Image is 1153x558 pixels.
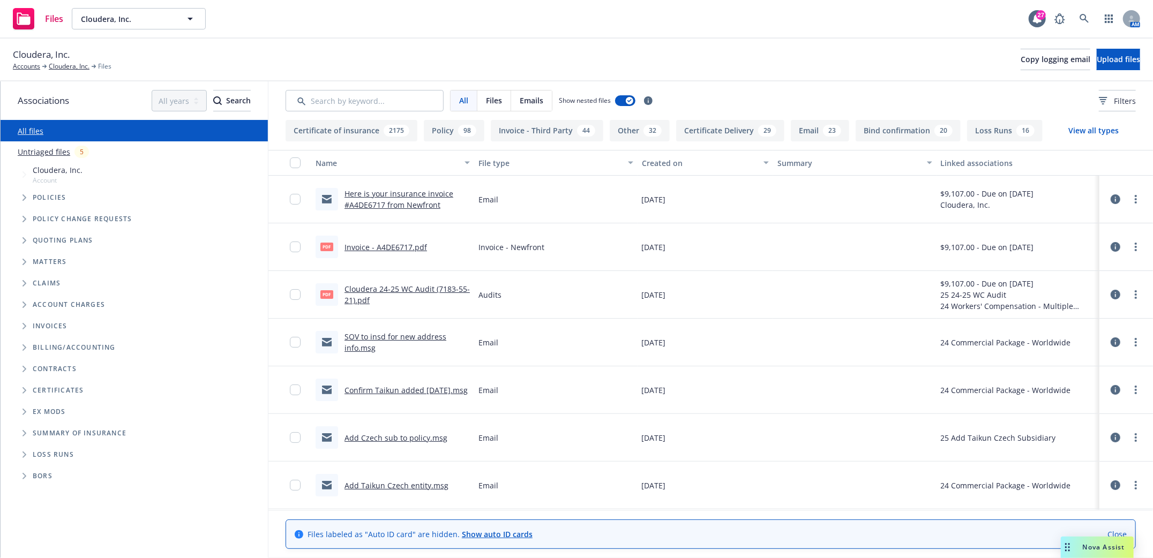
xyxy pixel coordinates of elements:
button: Bind confirmation [856,120,961,141]
a: Close [1107,529,1127,540]
div: 24 Commercial Package - Worldwide [941,480,1071,491]
span: Ex Mods [33,409,65,415]
span: [DATE] [642,384,666,396]
button: Certificate of insurance [286,120,417,141]
span: [DATE] [642,289,666,300]
a: more [1129,240,1142,253]
span: Cloudera, Inc. [81,13,174,25]
a: Show auto ID cards [462,529,533,539]
button: Email [791,120,849,141]
a: more [1129,479,1142,492]
span: pdf [320,243,333,251]
span: Files [98,62,111,71]
button: Invoice - Third Party [491,120,603,141]
button: Filters [1099,90,1136,111]
span: pdf [320,290,333,298]
a: Search [1074,8,1095,29]
a: more [1129,431,1142,444]
div: $9,107.00 - Due on [DATE] [941,242,1034,253]
span: Show nested files [559,96,611,105]
div: 16 [1016,125,1035,137]
a: more [1129,288,1142,301]
span: [DATE] [642,480,666,491]
div: Search [213,91,251,111]
div: 29 [758,125,776,137]
span: Files [486,95,502,106]
button: Loss Runs [967,120,1043,141]
span: Certificates [33,387,84,394]
div: 25 24-25 WC Audit [941,289,1095,300]
div: 24 Commercial Package - Worldwide [941,384,1071,396]
button: Copy logging email [1021,49,1090,70]
a: more [1129,383,1142,396]
div: 23 [823,125,841,137]
input: Search by keyword... [286,90,444,111]
a: Switch app [1098,8,1120,29]
input: Toggle Row Selected [290,289,301,300]
div: File type [478,157,621,169]
span: Summary of insurance [33,430,126,436]
div: Summary [777,157,920,169]
span: Upload files [1097,54,1140,64]
div: Drag to move [1061,537,1074,558]
div: 98 [458,125,476,137]
button: Name [311,150,474,176]
input: Toggle Row Selected [290,480,301,491]
div: 24 Commercial Package - Worldwide [941,337,1071,348]
span: Audits [478,289,501,300]
span: Quoting plans [33,237,93,244]
span: Email [478,432,498,443]
button: Nova Assist [1061,537,1134,558]
input: Toggle Row Selected [290,194,301,205]
span: Billing/Accounting [33,344,116,351]
a: more [1129,193,1142,206]
span: Files [45,14,63,23]
div: $9,107.00 - Due on [DATE] [941,278,1095,289]
div: 20 [934,125,953,137]
button: Cloudera, Inc. [72,8,206,29]
span: Associations [18,94,69,108]
span: [DATE] [642,242,666,253]
input: Toggle Row Selected [290,337,301,348]
button: Policy [424,120,484,141]
span: Contracts [33,366,77,372]
button: Upload files [1097,49,1140,70]
a: Confirm Taikun added [DATE].msg [345,385,468,395]
div: $9,107.00 - Due on [DATE] [941,188,1034,199]
span: Email [478,194,498,205]
span: Cloudera, Inc. [33,164,83,176]
a: Report a Bug [1049,8,1070,29]
input: Toggle Row Selected [290,384,301,395]
div: 24 Workers' Compensation - Multiple States [941,300,1095,312]
span: Policy change requests [33,216,132,222]
span: [DATE] [642,432,666,443]
div: Folder Tree Example [1,337,268,487]
span: Email [478,480,498,491]
a: All files [18,126,43,136]
span: Filters [1114,95,1136,107]
span: BORs [33,473,53,479]
button: Certificate Delivery [676,120,784,141]
span: Copy logging email [1021,54,1090,64]
a: Invoice - A4DE6717.pdf [345,242,427,252]
span: All [459,95,468,106]
button: View all types [1051,120,1136,141]
div: 25 Add Taikun Czech Subsidiary [941,432,1056,443]
span: [DATE] [642,337,666,348]
a: Accounts [13,62,40,71]
a: Add Taikun Czech entity.msg [345,480,448,491]
div: 44 [577,125,595,137]
span: Claims [33,280,61,286]
span: Loss Runs [33,451,74,458]
span: Invoices [33,323,68,329]
span: Cloudera, Inc. [13,48,70,62]
a: Cloudera, Inc. [49,62,89,71]
div: 5 [74,146,89,158]
a: Add Czech sub to policy.msg [345,433,447,443]
span: Nova Assist [1083,542,1125,552]
button: SearchSearch [213,90,251,111]
a: SOV to insd for new address info.msg [345,331,446,353]
div: Linked associations [941,157,1095,169]
div: Tree Example [1,162,268,337]
span: [DATE] [642,194,666,205]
